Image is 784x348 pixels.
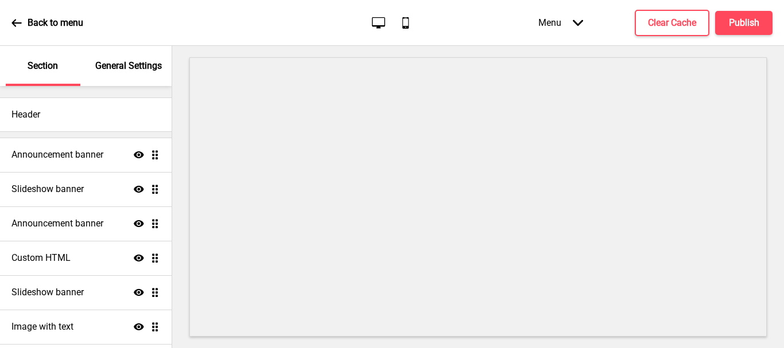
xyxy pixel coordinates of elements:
[715,11,773,35] button: Publish
[11,108,40,121] h4: Header
[28,60,58,72] p: Section
[11,217,103,230] h4: Announcement banner
[11,320,73,333] h4: Image with text
[28,17,83,29] p: Back to menu
[95,60,162,72] p: General Settings
[11,286,84,299] h4: Slideshow banner
[648,17,696,29] h4: Clear Cache
[527,6,595,40] div: Menu
[11,252,71,264] h4: Custom HTML
[11,148,103,161] h4: Announcement banner
[729,17,759,29] h4: Publish
[11,183,84,195] h4: Slideshow banner
[635,10,709,36] button: Clear Cache
[11,7,83,38] a: Back to menu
